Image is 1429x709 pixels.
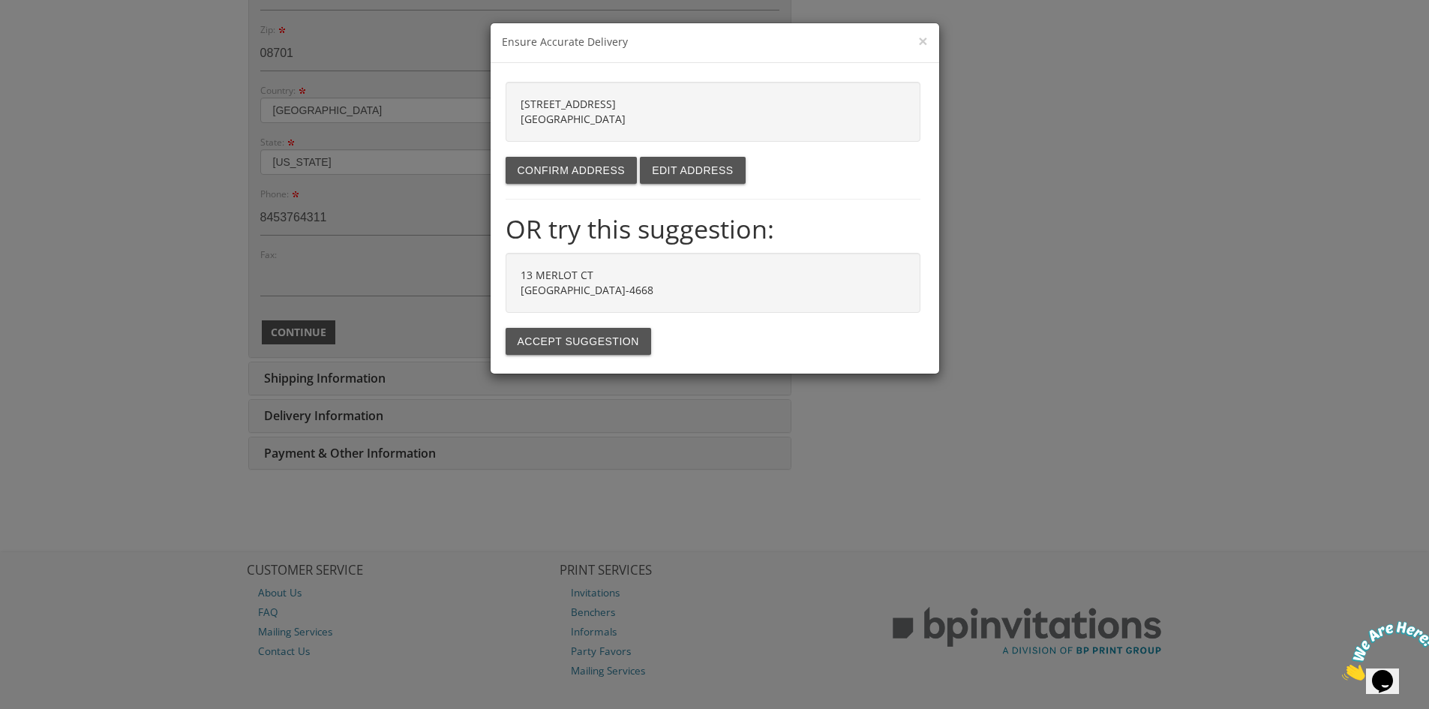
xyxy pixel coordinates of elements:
[506,211,774,246] strong: OR try this suggestion:
[1336,615,1429,686] iframe: chat widget
[506,82,920,142] div: [STREET_ADDRESS] [GEOGRAPHIC_DATA]
[521,268,653,297] strong: 13 MERLOT CT [GEOGRAPHIC_DATA]-4668
[6,6,99,65] img: Chat attention grabber
[640,157,745,184] button: Edit address
[506,157,638,184] button: Confirm address
[918,33,927,49] button: ×
[506,328,651,355] button: Accept suggestion
[502,35,928,51] h3: Ensure Accurate Delivery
